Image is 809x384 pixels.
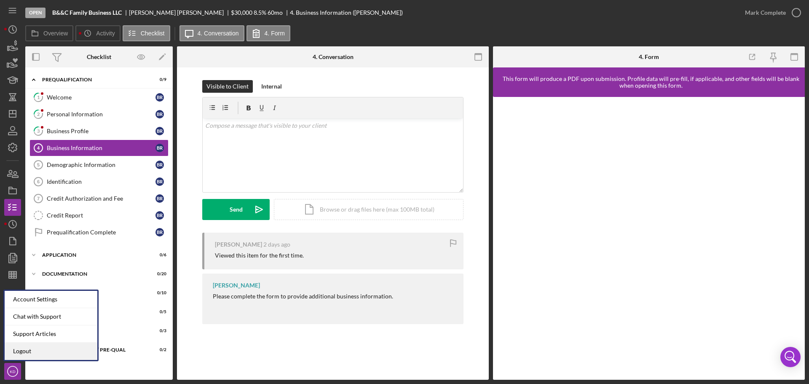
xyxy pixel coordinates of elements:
div: Personal Information [47,111,155,118]
div: 4. Business Information ([PERSON_NAME]) [290,9,403,16]
div: 8.5 % [254,9,266,16]
tspan: 2 [37,111,40,117]
button: KD [4,363,21,380]
div: This form will produce a PDF upon submission. Profile data will pre-fill, if applicable, and othe... [497,75,805,89]
div: Business Information [47,145,155,151]
div: B R [155,177,164,186]
tspan: 5 [37,162,40,167]
div: Internal [261,80,282,93]
div: Checklist [87,54,111,60]
div: B R [155,228,164,236]
a: 6IdentificationBR [29,173,169,190]
div: B R [155,161,164,169]
button: 4. Form [246,25,290,41]
div: 4. Conversation [313,54,354,60]
div: Please complete the form to provide additional business information. [213,293,393,313]
a: 5Demographic InformationBR [29,156,169,173]
label: 4. Conversation [198,30,239,37]
a: Credit ReportBR [29,207,169,224]
time: 2025-10-14 03:50 [263,241,290,248]
div: Credit Report [47,212,155,219]
div: Welcome [47,94,155,101]
div: 0 / 5 [151,309,166,314]
button: Activity [75,25,120,41]
span: $30,000 [231,9,252,16]
div: Identification [47,178,155,185]
div: 0 / 20 [151,271,166,277]
a: Prequalification CompleteBR [29,224,169,241]
div: [PERSON_NAME] [215,241,262,248]
div: 0 / 3 [151,328,166,333]
a: 2Personal InformationBR [29,106,169,123]
div: Mark Complete [745,4,786,21]
div: 0 / 9 [151,77,166,82]
div: Visible to Client [206,80,249,93]
a: 1WelcomeBR [29,89,169,106]
label: Activity [96,30,115,37]
button: 4. Conversation [179,25,244,41]
div: Account Settings [5,291,97,308]
div: Documentation [42,271,145,277]
tspan: 3 [37,128,40,134]
div: Send [230,199,243,220]
label: 4. Form [265,30,285,37]
div: [PERSON_NAME] [PERSON_NAME] [129,9,231,16]
button: Overview [25,25,73,41]
a: 3Business ProfileBR [29,123,169,140]
div: 0 / 2 [151,347,166,352]
a: Logout [5,343,97,360]
button: Send [202,199,270,220]
div: [PERSON_NAME] [213,282,260,289]
div: Business Profile [47,128,155,134]
div: 0 / 10 [151,290,166,295]
div: 4. Form [639,54,659,60]
div: B R [155,110,164,118]
div: B R [155,144,164,152]
div: B R [155,194,164,203]
div: B R [155,211,164,220]
label: Overview [43,30,68,37]
div: Application [42,252,145,258]
tspan: 4 [37,145,40,150]
button: Checklist [123,25,170,41]
text: KD [10,369,15,374]
div: B R [155,93,164,102]
tspan: 1 [37,94,40,100]
div: Viewed this item for the first time. [215,252,304,259]
tspan: 6 [37,179,40,184]
div: B R [155,127,164,135]
button: Visible to Client [202,80,253,93]
div: 60 mo [268,9,283,16]
div: Chat with Support [5,308,97,325]
b: B&&C Family Business LLC [52,9,122,16]
div: Open Intercom Messenger [780,347,801,367]
label: Checklist [141,30,165,37]
iframe: Lenderfit form [501,105,797,371]
tspan: 7 [37,196,40,201]
div: Prequalification [42,77,145,82]
a: 7Credit Authorization and FeeBR [29,190,169,207]
div: Prequalification Complete [47,229,155,236]
button: Internal [257,80,286,93]
div: Credit Authorization and Fee [47,195,155,202]
button: Mark Complete [737,4,805,21]
a: Support Articles [5,325,97,343]
div: Demographic Information [47,161,155,168]
div: Open [25,8,46,18]
a: 4Business InformationBR [29,140,169,156]
div: 0 / 6 [151,252,166,258]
